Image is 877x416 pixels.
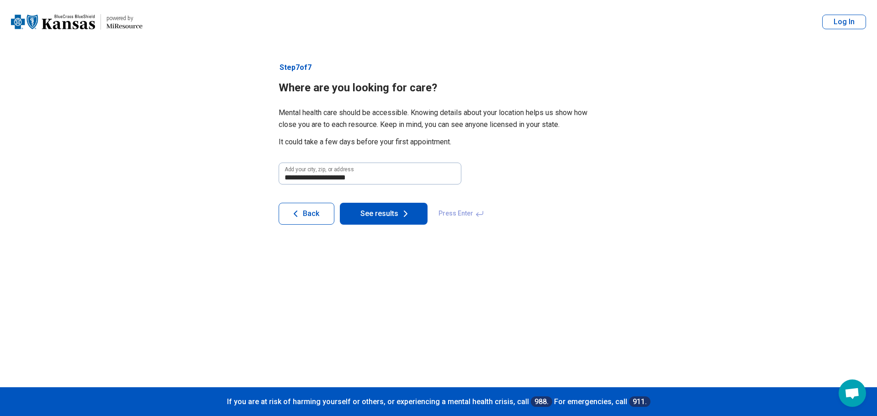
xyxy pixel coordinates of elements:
[279,62,598,73] p: Step 7 of 7
[279,136,598,148] p: It could take a few days before your first appointment.
[279,107,598,131] p: Mental health care should be accessible. Knowing details about your location helps us show how cl...
[279,80,598,96] h1: Where are you looking for care?
[531,396,552,407] a: 988.
[340,203,428,225] button: See results
[11,11,95,33] img: Blue Cross Blue Shield Kansas
[433,203,490,225] span: Press Enter
[11,11,143,33] a: Blue Cross Blue Shield Kansaspowered by
[9,396,868,407] p: If you are at risk of harming yourself or others, or experiencing a mental health crisis, call Fo...
[279,203,334,225] button: Back
[303,210,319,217] span: Back
[629,396,650,407] a: 911.
[822,15,866,29] button: Log In
[839,379,866,407] a: Open chat
[106,14,143,22] div: powered by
